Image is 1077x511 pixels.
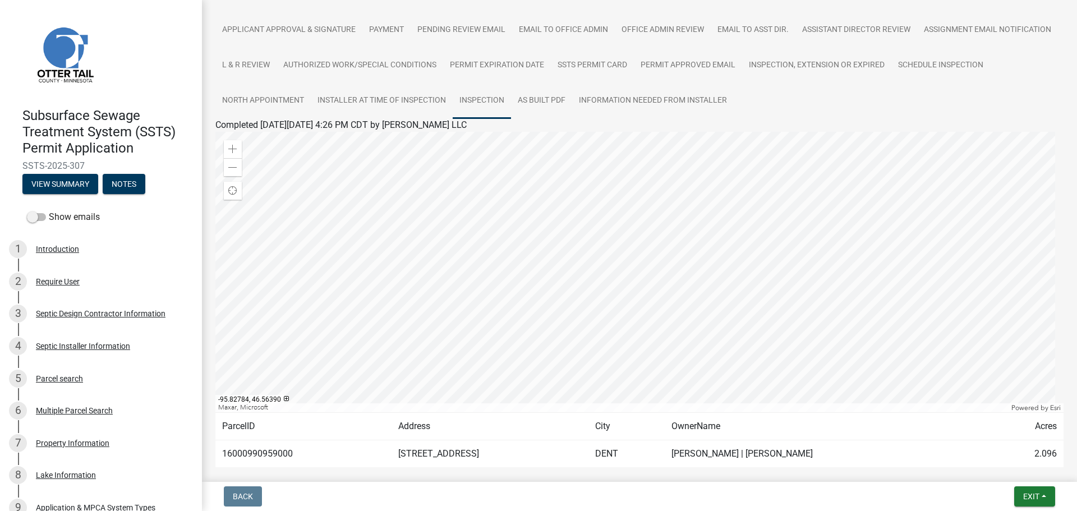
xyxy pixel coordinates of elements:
[9,402,27,420] div: 6
[215,403,1009,412] div: Maxar, Microsoft
[9,434,27,452] div: 7
[392,413,588,440] td: Address
[362,12,411,48] a: Payment
[572,83,734,119] a: Information Needed from Installer
[36,439,109,447] div: Property Information
[917,12,1058,48] a: Assignment Email Notification
[588,413,665,440] td: City
[36,278,80,286] div: Require User
[392,440,588,468] td: [STREET_ADDRESS]
[224,182,242,200] div: Find my location
[224,140,242,158] div: Zoom in
[634,48,742,84] a: Permit Approved Email
[277,48,443,84] a: Authorized Work/Special Conditions
[36,375,83,383] div: Parcel search
[665,413,988,440] td: OwnerName
[891,48,990,84] a: Schedule Inspection
[1014,486,1055,507] button: Exit
[443,48,551,84] a: Permit Expiration Date
[36,310,165,317] div: Septic Design Contractor Information
[215,413,392,440] td: ParcelID
[36,245,79,253] div: Introduction
[551,48,634,84] a: SSTS Permit Card
[22,160,179,171] span: SSTS-2025-307
[215,12,362,48] a: Applicant Approval & Signature
[215,48,277,84] a: L & R Review
[36,342,130,350] div: Septic Installer Information
[215,83,311,119] a: North Appointment
[224,158,242,176] div: Zoom out
[411,12,512,48] a: Pending review Email
[511,83,572,119] a: As built pdf
[795,12,917,48] a: Assistant Director Review
[588,440,665,468] td: DENT
[512,12,615,48] a: Email to Office Admin
[103,174,145,194] button: Notes
[27,210,100,224] label: Show emails
[9,466,27,484] div: 8
[224,486,262,507] button: Back
[22,174,98,194] button: View Summary
[22,108,193,156] h4: Subsurface Sewage Treatment System (SSTS) Permit Application
[103,181,145,190] wm-modal-confirm: Notes
[233,492,253,501] span: Back
[9,273,27,291] div: 2
[9,337,27,355] div: 4
[9,305,27,323] div: 3
[665,440,988,468] td: [PERSON_NAME] | [PERSON_NAME]
[615,12,711,48] a: Office Admin Review
[311,83,453,119] a: Installer at time of Inspection
[711,12,795,48] a: Email to Asst Dir.
[9,370,27,388] div: 5
[22,181,98,190] wm-modal-confirm: Summary
[1023,492,1039,501] span: Exit
[988,440,1064,468] td: 2.096
[1050,404,1061,412] a: Esri
[36,407,113,415] div: Multiple Parcel Search
[742,48,891,84] a: Inspection, Extension or EXPIRED
[215,119,467,130] span: Completed [DATE][DATE] 4:26 PM CDT by [PERSON_NAME] LLC
[36,471,96,479] div: Lake Information
[22,12,107,96] img: Otter Tail County, Minnesota
[988,413,1064,440] td: Acres
[453,83,511,119] a: Inspection
[9,240,27,258] div: 1
[1009,403,1064,412] div: Powered by
[215,440,392,468] td: 16000990959000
